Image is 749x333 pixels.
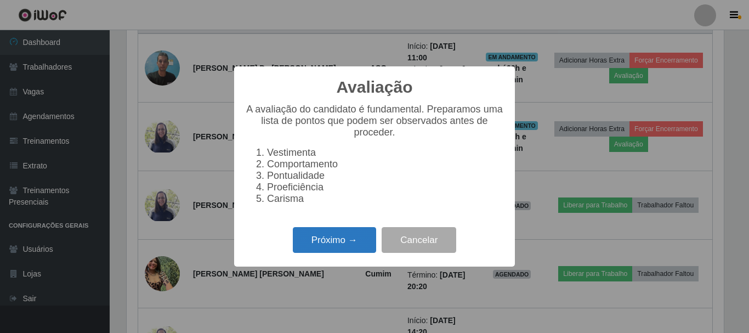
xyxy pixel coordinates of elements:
li: Pontualidade [267,170,504,182]
button: Cancelar [382,227,456,253]
li: Proeficiência [267,182,504,193]
li: Carisma [267,193,504,205]
h2: Avaliação [337,77,413,97]
li: Vestimenta [267,147,504,159]
button: Próximo → [293,227,376,253]
p: A avaliação do candidato é fundamental. Preparamos uma lista de pontos que podem ser observados a... [245,104,504,138]
li: Comportamento [267,159,504,170]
